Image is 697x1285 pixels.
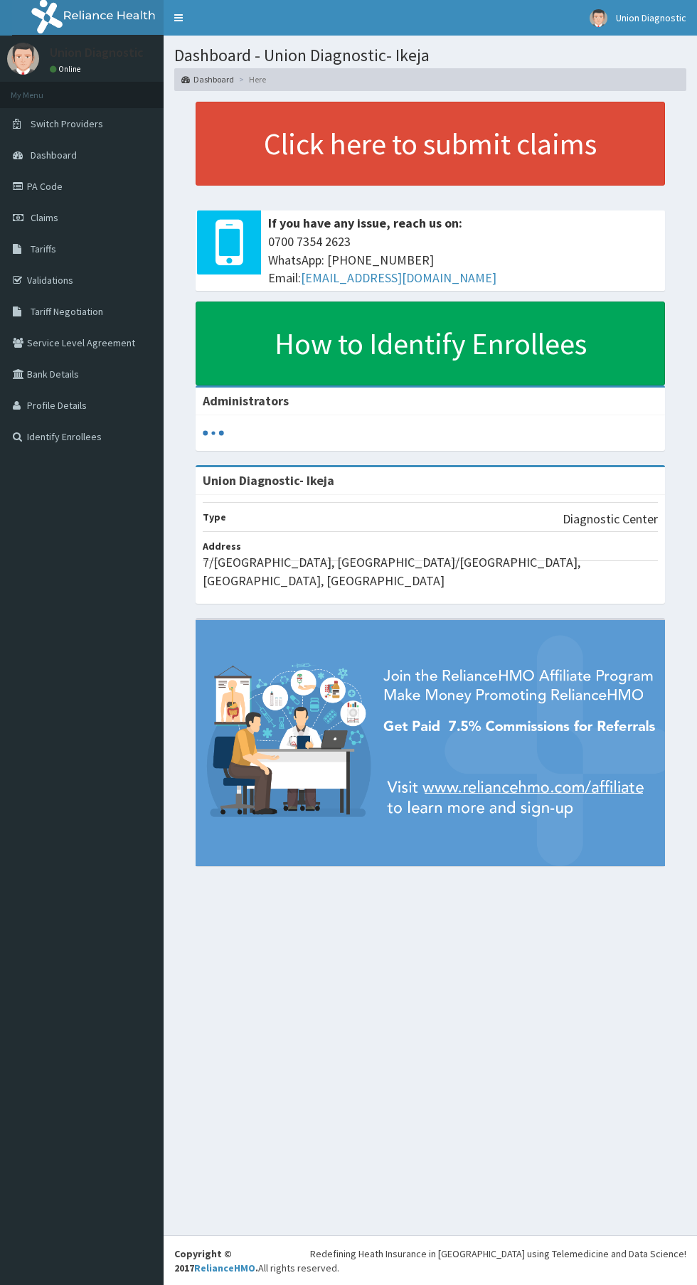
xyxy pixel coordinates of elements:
[268,233,658,287] span: 0700 7354 2623 WhatsApp: [PHONE_NUMBER] Email:
[181,73,234,85] a: Dashboard
[301,270,496,286] a: [EMAIL_ADDRESS][DOMAIN_NAME]
[7,43,39,75] img: User Image
[50,64,84,74] a: Online
[203,553,658,590] p: 7/[GEOGRAPHIC_DATA], [GEOGRAPHIC_DATA]/[GEOGRAPHIC_DATA], [GEOGRAPHIC_DATA], [GEOGRAPHIC_DATA]
[616,11,686,24] span: Union Diagnostic
[590,9,607,27] img: User Image
[31,305,103,318] span: Tariff Negotiation
[31,242,56,255] span: Tariffs
[196,302,665,385] a: How to Identify Enrollees
[31,211,58,224] span: Claims
[203,393,289,409] b: Administrators
[50,46,144,59] p: Union Diagnostic
[174,1247,258,1274] strong: Copyright © 2017 .
[203,422,224,444] svg: audio-loading
[174,46,686,65] h1: Dashboard - Union Diagnostic- Ikeja
[203,540,241,553] b: Address
[31,149,77,161] span: Dashboard
[268,215,462,231] b: If you have any issue, reach us on:
[203,472,334,489] strong: Union Diagnostic- Ikeja
[203,511,226,523] b: Type
[31,117,103,130] span: Switch Providers
[310,1247,686,1261] div: Redefining Heath Insurance in [GEOGRAPHIC_DATA] using Telemedicine and Data Science!
[235,73,266,85] li: Here
[563,510,658,528] p: Diagnostic Center
[194,1262,255,1274] a: RelianceHMO
[196,102,665,186] a: Click here to submit claims
[196,620,665,865] img: provider-team-banner.png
